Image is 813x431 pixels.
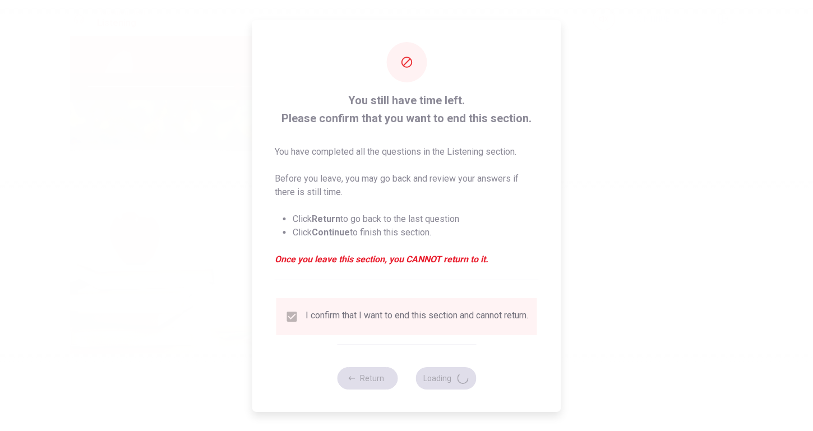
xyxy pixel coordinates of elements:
li: Click to finish this section. [293,226,539,239]
strong: Return [312,214,340,224]
div: I confirm that I want to end this section and cannot return. [306,310,528,323]
span: You still have time left. Please confirm that you want to end this section. [275,91,539,127]
p: Before you leave, you may go back and review your answers if there is still time. [275,172,539,199]
button: Return [337,367,398,390]
em: Once you leave this section, you CANNOT return to it. [275,253,539,266]
button: Loading [415,367,476,390]
p: You have completed all the questions in the Listening section. [275,145,539,159]
strong: Continue [312,227,350,238]
li: Click to go back to the last question [293,212,539,226]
